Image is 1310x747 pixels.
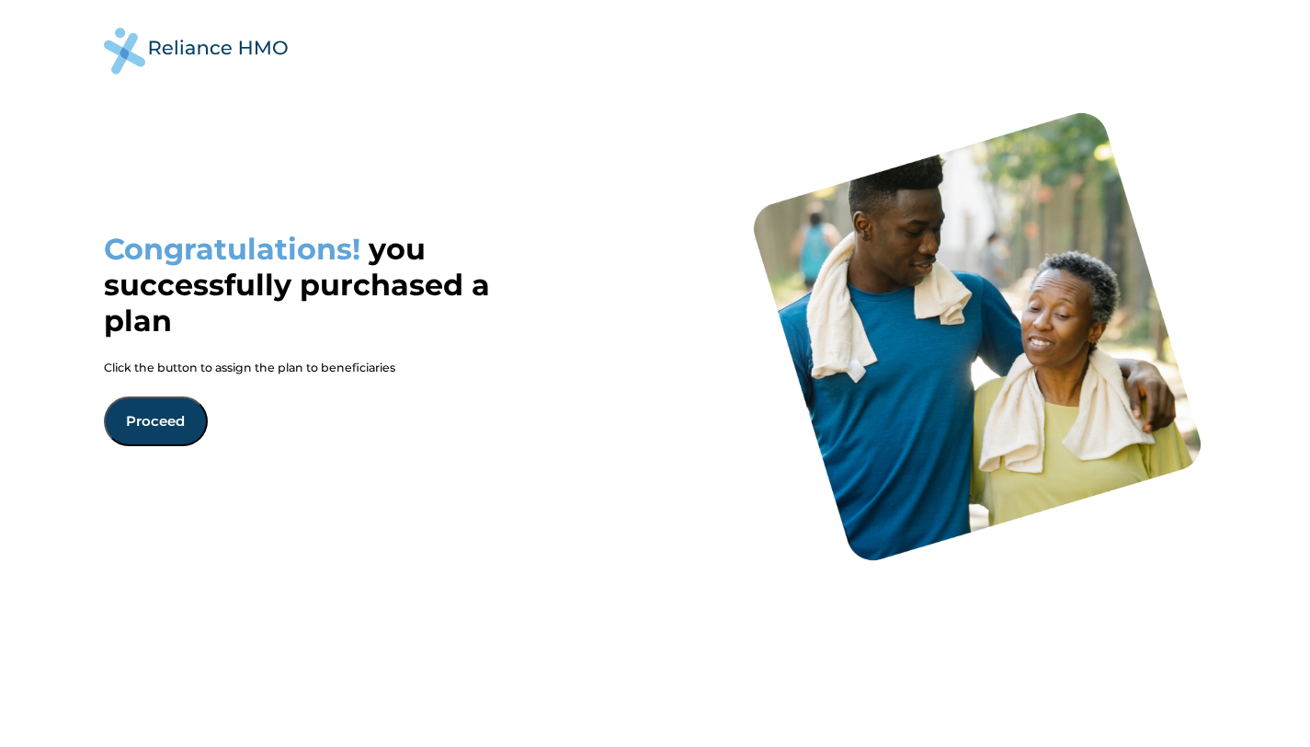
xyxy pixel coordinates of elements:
[104,28,288,75] img: logo
[104,396,208,446] button: Proceed
[104,231,360,267] span: Congratulations!
[747,107,1207,567] img: purchase success
[104,231,527,339] h1: you successfully purchased a plan
[104,361,527,374] p: Click the button to assign the plan to beneficiaries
